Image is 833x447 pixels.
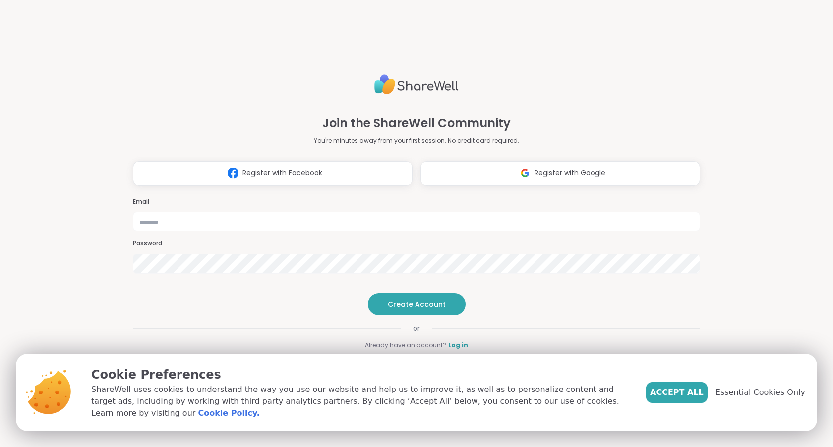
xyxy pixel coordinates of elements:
p: ShareWell uses cookies to understand the way you use our website and help us to improve it, as we... [91,384,630,419]
button: Register with Facebook [133,161,413,186]
h1: Join the ShareWell Community [322,114,511,132]
span: or [401,323,432,333]
span: Register with Facebook [242,168,322,178]
img: ShareWell Logomark [516,164,535,182]
span: Create Account [388,299,446,309]
a: Cookie Policy. [198,407,259,419]
p: You're minutes away from your first session. No credit card required. [314,136,519,145]
button: Create Account [368,293,466,315]
span: Accept All [650,387,704,398]
a: Log in [448,341,468,350]
h3: Password [133,239,700,248]
button: Accept All [646,382,708,403]
span: Register with Google [535,168,605,178]
span: Essential Cookies Only [715,387,805,398]
img: ShareWell Logo [374,70,459,99]
button: Register with Google [420,161,700,186]
img: ShareWell Logomark [224,164,242,182]
p: Cookie Preferences [91,366,630,384]
span: Already have an account? [365,341,446,350]
h3: Email [133,198,700,206]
